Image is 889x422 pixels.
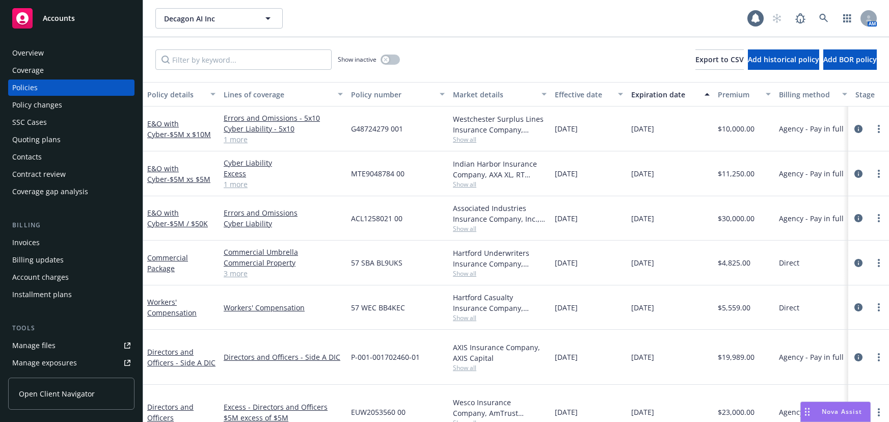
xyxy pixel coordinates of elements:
a: SSC Cases [8,114,134,130]
a: Policies [8,80,134,96]
span: - $5M x $10M [167,129,211,139]
a: Invoices [8,234,134,251]
span: ACL1258021 00 [351,213,402,224]
div: Stage [855,89,887,100]
span: [DATE] [555,352,578,362]
span: [DATE] [555,302,578,313]
a: Workers' Compensation [224,302,343,313]
span: Show all [453,269,547,278]
span: Show inactive [338,55,376,64]
button: Premium [714,82,775,107]
a: 3 more [224,268,343,279]
span: Direct [779,302,799,313]
span: $4,825.00 [718,257,750,268]
span: $19,989.00 [718,352,755,362]
span: Open Client Navigator [19,388,95,399]
a: Overview [8,45,134,61]
span: [DATE] [631,213,654,224]
a: circleInformation [852,212,865,224]
a: Policy changes [8,97,134,113]
a: Manage files [8,337,134,354]
span: Agency - Pay in full [779,213,844,224]
span: [DATE] [555,407,578,417]
a: Cyber Liability [224,218,343,229]
div: Contacts [12,149,42,165]
a: Quoting plans [8,131,134,148]
div: Coverage gap analysis [12,183,88,200]
span: Add historical policy [748,55,819,64]
button: Billing method [775,82,851,107]
a: more [873,168,885,180]
a: Commercial Umbrella [224,247,343,257]
div: Billing [8,220,134,230]
span: Export to CSV [695,55,744,64]
div: Installment plans [12,286,72,303]
div: Hartford Underwriters Insurance Company, Hartford Insurance Group [453,248,547,269]
div: Market details [453,89,535,100]
a: Errors and Omissions [224,207,343,218]
div: Westchester Surplus Lines Insurance Company, Chubb Group, Chubb Group (International), RT Special... [453,114,547,135]
span: [DATE] [631,302,654,313]
a: Coverage [8,62,134,78]
div: Manage files [12,337,56,354]
span: EUW2053560 00 [351,407,406,417]
div: Hartford Casualty Insurance Company, Hartford Insurance Group [453,292,547,313]
button: Add BOR policy [823,49,877,70]
a: 1 more [224,134,343,145]
div: Account charges [12,269,69,285]
a: circleInformation [852,123,865,135]
div: Wesco Insurance Company, AmTrust Financial Services [453,397,547,418]
span: Show all [453,313,547,322]
a: E&O with Cyber [147,119,211,139]
a: Installment plans [8,286,134,303]
div: Lines of coverage [224,89,332,100]
div: Policy changes [12,97,62,113]
span: [DATE] [555,168,578,179]
a: Billing updates [8,252,134,268]
a: Errors and Omissions - 5x10 [224,113,343,123]
div: Overview [12,45,44,61]
div: SSC Cases [12,114,47,130]
span: $11,250.00 [718,168,755,179]
span: $10,000.00 [718,123,755,134]
button: Effective date [551,82,627,107]
a: more [873,301,885,313]
span: Show all [453,363,547,372]
div: Manage exposures [12,355,77,371]
a: circleInformation [852,351,865,363]
button: Expiration date [627,82,714,107]
a: more [873,212,885,224]
div: Effective date [555,89,612,100]
span: [DATE] [631,123,654,134]
button: Lines of coverage [220,82,347,107]
span: - $5M xs $5M [167,174,210,184]
span: $30,000.00 [718,213,755,224]
div: Billing method [779,89,836,100]
button: Policy number [347,82,449,107]
div: Invoices [12,234,40,251]
span: MTE9048784 00 [351,168,405,179]
a: Account charges [8,269,134,285]
a: more [873,351,885,363]
a: Directors and Officers - Side A DIC [224,352,343,362]
div: Policy number [351,89,434,100]
span: Agency - Pay in full [779,168,844,179]
a: more [873,257,885,269]
button: Add historical policy [748,49,819,70]
a: circleInformation [852,168,865,180]
a: Report a Bug [790,8,811,29]
a: 1 more [224,179,343,190]
div: Indian Harbor Insurance Company, AXA XL, RT Specialty Insurance Services, LLC (RSG Specialty, LLC) [453,159,547,180]
a: circleInformation [852,301,865,313]
a: Cyber Liability [224,157,343,168]
div: Policies [12,80,38,96]
span: [DATE] [631,407,654,417]
a: Commercial Package [147,253,188,273]
a: Manage exposures [8,355,134,371]
span: [DATE] [555,213,578,224]
div: Quoting plans [12,131,61,148]
div: Coverage [12,62,44,78]
div: Expiration date [631,89,698,100]
a: Search [814,8,834,29]
span: Show all [453,135,547,144]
